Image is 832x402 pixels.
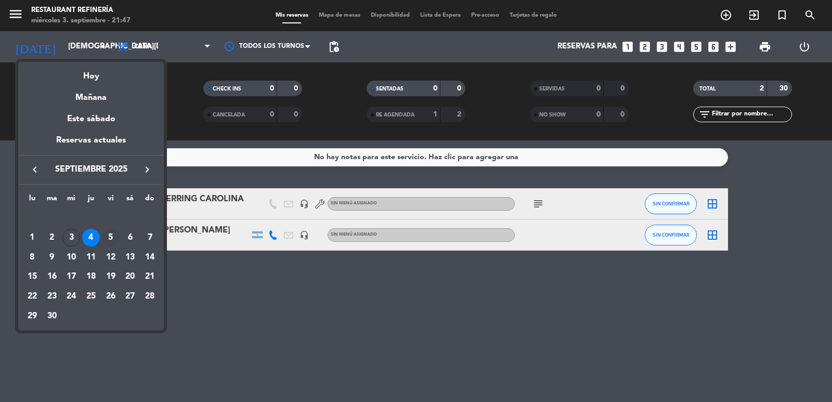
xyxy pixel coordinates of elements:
[61,287,81,306] td: 24 de septiembre de 2025
[18,62,164,83] div: Hoy
[22,248,42,267] td: 8 de septiembre de 2025
[22,228,42,248] td: 1 de septiembre de 2025
[121,192,140,209] th: sábado
[22,192,42,209] th: lunes
[22,267,42,287] td: 15 de septiembre de 2025
[18,134,164,155] div: Reservas actuales
[43,307,61,325] div: 30
[82,288,100,305] div: 25
[101,287,121,306] td: 26 de septiembre de 2025
[62,288,80,305] div: 24
[29,163,41,176] i: keyboard_arrow_left
[42,306,62,326] td: 30 de septiembre de 2025
[23,288,41,305] div: 22
[81,228,101,248] td: 4 de septiembre de 2025
[140,228,160,248] td: 7 de septiembre de 2025
[23,229,41,247] div: 1
[42,287,62,306] td: 23 de septiembre de 2025
[23,307,41,325] div: 29
[43,288,61,305] div: 23
[121,249,139,266] div: 13
[61,267,81,287] td: 17 de septiembre de 2025
[62,249,80,266] div: 10
[102,288,120,305] div: 26
[141,229,159,247] div: 7
[121,229,139,247] div: 6
[140,267,160,287] td: 21 de septiembre de 2025
[62,268,80,286] div: 17
[43,268,61,286] div: 16
[102,249,120,266] div: 12
[138,163,157,176] button: keyboard_arrow_right
[101,248,121,267] td: 12 de septiembre de 2025
[121,248,140,267] td: 13 de septiembre de 2025
[22,287,42,306] td: 22 de septiembre de 2025
[42,248,62,267] td: 9 de septiembre de 2025
[101,192,121,209] th: viernes
[23,268,41,286] div: 15
[121,287,140,306] td: 27 de septiembre de 2025
[121,288,139,305] div: 27
[81,287,101,306] td: 25 de septiembre de 2025
[141,268,159,286] div: 21
[141,288,159,305] div: 28
[102,268,120,286] div: 19
[81,192,101,209] th: jueves
[44,163,138,176] span: septiembre 2025
[101,267,121,287] td: 19 de septiembre de 2025
[101,228,121,248] td: 5 de septiembre de 2025
[82,229,100,247] div: 4
[82,249,100,266] div: 11
[22,208,160,228] td: SEP.
[42,192,62,209] th: martes
[61,228,81,248] td: 3 de septiembre de 2025
[18,105,164,134] div: Este sábado
[140,192,160,209] th: domingo
[82,268,100,286] div: 18
[102,229,120,247] div: 5
[18,83,164,105] div: Mañana
[140,287,160,306] td: 28 de septiembre de 2025
[141,163,153,176] i: keyboard_arrow_right
[42,267,62,287] td: 16 de septiembre de 2025
[62,229,80,247] div: 3
[61,248,81,267] td: 10 de septiembre de 2025
[140,248,160,267] td: 14 de septiembre de 2025
[43,249,61,266] div: 9
[43,229,61,247] div: 2
[81,267,101,287] td: 18 de septiembre de 2025
[141,249,159,266] div: 14
[61,192,81,209] th: miércoles
[25,163,44,176] button: keyboard_arrow_left
[81,248,101,267] td: 11 de septiembre de 2025
[42,228,62,248] td: 2 de septiembre de 2025
[23,249,41,266] div: 8
[121,268,139,286] div: 20
[22,306,42,326] td: 29 de septiembre de 2025
[121,267,140,287] td: 20 de septiembre de 2025
[121,228,140,248] td: 6 de septiembre de 2025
